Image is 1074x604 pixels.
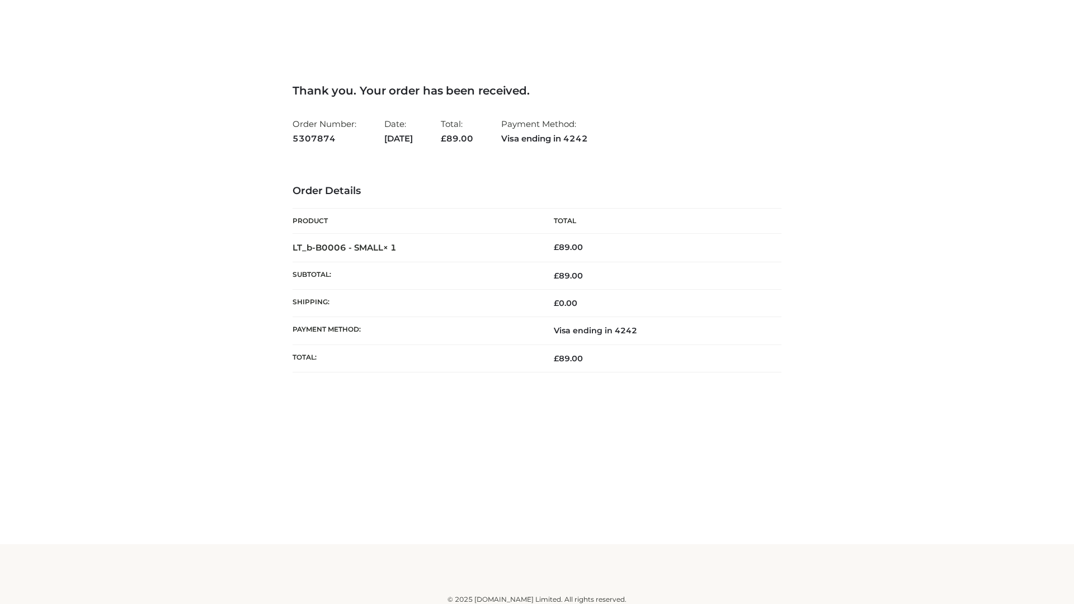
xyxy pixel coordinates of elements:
span: £ [554,242,559,252]
span: 89.00 [554,271,583,281]
strong: × 1 [383,242,397,253]
strong: LT_b-B0006 - SMALL [293,242,397,253]
span: 89.00 [441,133,473,144]
strong: Visa ending in 4242 [501,131,588,146]
th: Total [537,209,781,234]
th: Shipping: [293,290,537,317]
bdi: 0.00 [554,298,577,308]
h3: Order Details [293,185,781,197]
span: 89.00 [554,353,583,364]
li: Payment Method: [501,114,588,148]
li: Date: [384,114,413,148]
h3: Thank you. Your order has been received. [293,84,781,97]
span: £ [554,353,559,364]
strong: [DATE] [384,131,413,146]
th: Total: [293,345,537,372]
strong: 5307874 [293,131,356,146]
th: Payment method: [293,317,537,345]
td: Visa ending in 4242 [537,317,781,345]
span: £ [554,271,559,281]
span: £ [554,298,559,308]
th: Product [293,209,537,234]
span: £ [441,133,446,144]
th: Subtotal: [293,262,537,289]
bdi: 89.00 [554,242,583,252]
li: Order Number: [293,114,356,148]
li: Total: [441,114,473,148]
